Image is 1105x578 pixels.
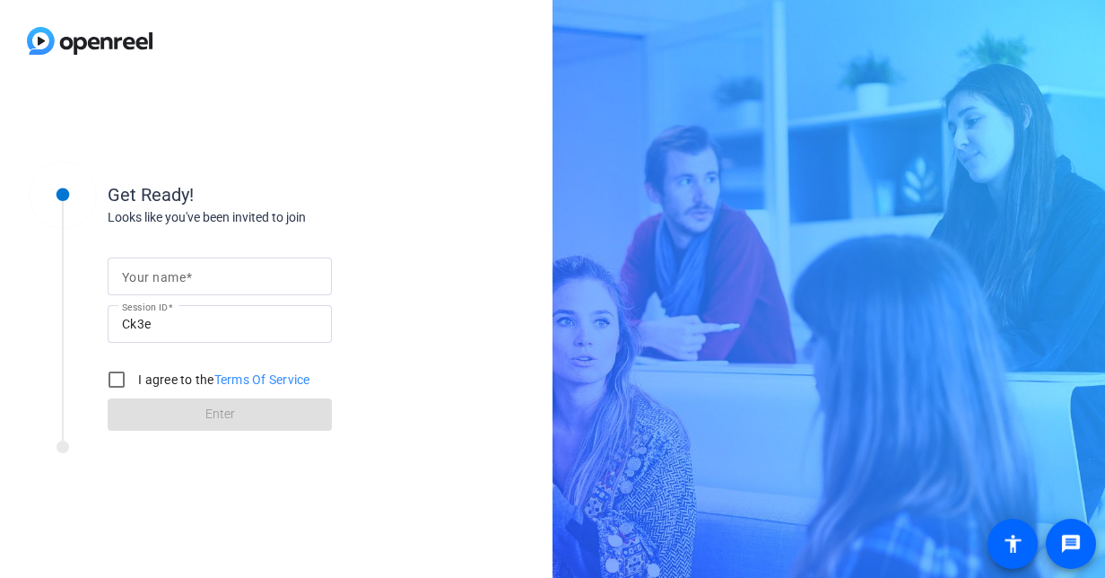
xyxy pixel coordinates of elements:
div: Looks like you've been invited to join [108,208,466,227]
mat-icon: accessibility [1002,533,1023,555]
mat-icon: message [1060,533,1082,555]
a: Terms Of Service [214,372,310,387]
div: Get Ready! [108,181,466,208]
mat-label: Session ID [122,302,168,312]
label: I agree to the [135,371,310,389]
mat-label: Your name [122,270,186,285]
